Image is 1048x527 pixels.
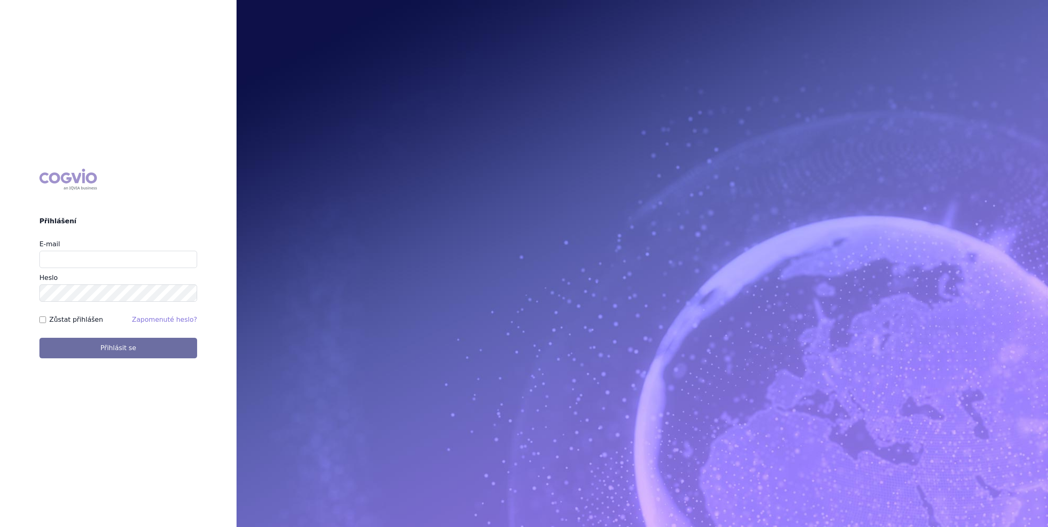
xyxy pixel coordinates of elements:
div: COGVIO [39,169,97,190]
h2: Přihlášení [39,216,197,226]
label: E-mail [39,240,60,248]
label: Zůstat přihlášen [49,315,103,325]
a: Zapomenuté heslo? [132,316,197,323]
label: Heslo [39,274,57,282]
button: Přihlásit se [39,338,197,358]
